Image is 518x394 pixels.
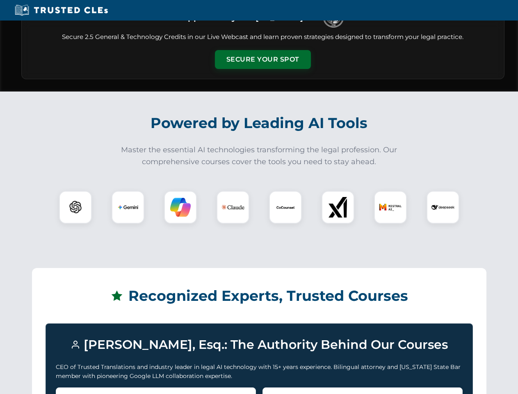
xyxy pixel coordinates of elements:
[32,32,494,42] p: Secure 2.5 General & Technology Credits in our Live Webcast and learn proven strategies designed ...
[59,191,92,224] div: ChatGPT
[215,50,311,69] button: Secure Your Spot
[112,191,144,224] div: Gemini
[56,334,463,356] h3: [PERSON_NAME], Esq.: The Authority Behind Our Courses
[12,4,110,16] img: Trusted CLEs
[116,144,403,168] p: Master the essential AI technologies transforming the legal profession. Our comprehensive courses...
[64,195,87,219] img: ChatGPT Logo
[217,191,249,224] div: Claude
[56,362,463,381] p: CEO of Trusted Translations and industry leader in legal AI technology with 15+ years experience....
[275,197,296,218] img: CoCounsel Logo
[221,196,244,219] img: Claude Logo
[379,196,402,219] img: Mistral AI Logo
[431,196,454,219] img: DeepSeek Logo
[427,191,459,224] div: DeepSeek
[170,197,191,218] img: Copilot Logo
[32,109,486,137] h2: Powered by Leading AI Tools
[269,191,302,224] div: CoCounsel
[46,282,473,310] h2: Recognized Experts, Trusted Courses
[164,191,197,224] div: Copilot
[328,197,348,218] img: xAI Logo
[374,191,407,224] div: Mistral AI
[322,191,354,224] div: xAI
[118,197,138,218] img: Gemini Logo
